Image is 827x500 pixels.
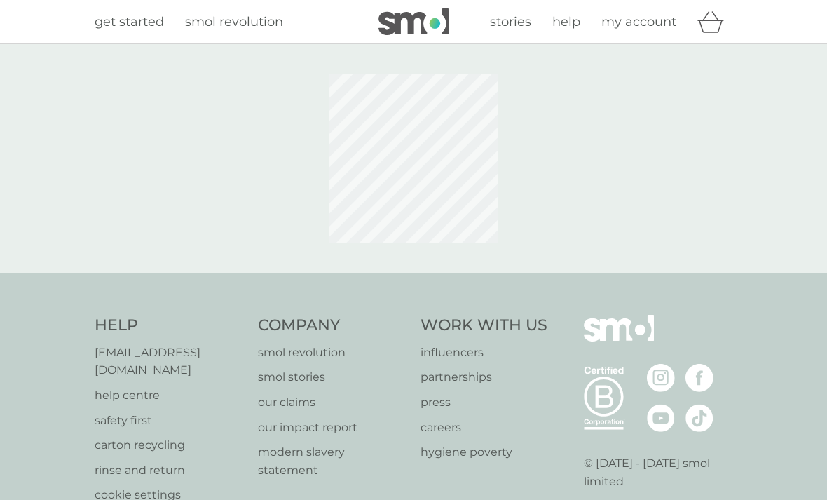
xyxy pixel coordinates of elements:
[601,14,676,29] span: my account
[421,344,547,362] a: influencers
[685,364,713,392] img: visit the smol Facebook page
[421,393,547,412] a: press
[584,315,654,363] img: smol
[258,443,407,479] a: modern slavery statement
[552,14,580,29] span: help
[258,344,407,362] a: smol revolution
[378,8,449,35] img: smol
[421,443,547,461] a: hygiene poverty
[490,14,531,29] span: stories
[584,454,733,490] p: © [DATE] - [DATE] smol limited
[185,14,283,29] span: smol revolution
[95,12,164,32] a: get started
[647,404,675,432] img: visit the smol Youtube page
[685,404,713,432] img: visit the smol Tiktok page
[258,419,407,437] a: our impact report
[552,12,580,32] a: help
[258,315,407,337] h4: Company
[95,386,244,405] a: help centre
[421,315,547,337] h4: Work With Us
[95,436,244,454] a: carton recycling
[647,364,675,392] img: visit the smol Instagram page
[601,12,676,32] a: my account
[697,8,732,36] div: basket
[421,419,547,437] a: careers
[421,368,547,386] a: partnerships
[95,344,244,379] a: [EMAIL_ADDRESS][DOMAIN_NAME]
[185,12,283,32] a: smol revolution
[258,368,407,386] a: smol stories
[95,412,244,430] a: safety first
[95,14,164,29] span: get started
[95,461,244,480] a: rinse and return
[490,12,531,32] a: stories
[258,393,407,412] a: our claims
[95,315,244,337] h4: Help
